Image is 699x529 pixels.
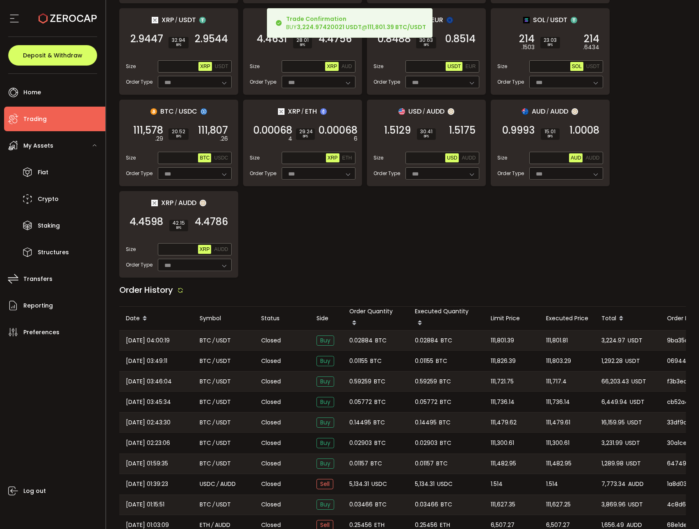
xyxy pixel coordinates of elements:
[162,15,174,25] span: XRP
[667,398,693,406] span: cb52a44d-efd7-4b9f-93b9-97b262b24457
[415,377,437,386] span: 0.59259
[491,418,517,427] span: 111,479.62
[419,43,433,48] i: BPS
[398,108,405,115] img: usd_portfolio.svg
[175,199,177,207] em: /
[216,479,219,489] em: /
[126,78,153,86] span: Order Type
[491,356,516,366] span: 111,826.39
[178,198,196,208] span: AUDD
[216,500,231,509] span: USDT
[342,64,352,69] span: AUD
[625,438,640,448] span: USDT
[297,23,362,31] b: 3,224.97420021 USDT
[628,336,642,345] span: USDT
[448,108,454,115] img: zuPXiwguUFiBOIQyqLOiXsnnNitlx7q4LCwEbLHADjIpTka+Lip0HH8D0VTrd02z+wEAAAAASUVORK5CYII=
[126,356,167,366] span: [DATE] 03:49:11
[569,153,583,162] button: AUD
[349,377,371,386] span: 0.59259
[374,377,385,386] span: BTC
[415,459,434,468] span: 0.01157
[130,218,163,226] span: 4.4598
[546,356,571,366] span: 111,803.29
[216,438,231,448] span: USDT
[384,126,411,135] span: 1.5129
[160,106,174,116] span: BTC
[172,43,185,48] i: BPS
[464,62,477,71] button: EUR
[572,64,582,69] span: SOL
[586,64,600,69] span: USDT
[216,336,231,345] span: USDT
[484,314,540,323] div: Limit Price
[212,459,215,468] em: /
[440,438,451,448] span: BTC
[126,154,136,162] span: Size
[316,499,334,510] span: Buy
[200,438,211,448] span: BTC
[126,500,164,509] span: [DATE] 01:15:51
[200,200,206,206] img: zuPXiwguUFiBOIQyqLOiXsnnNitlx7q4LCwEbLHADjIpTka+Lip0HH8D0VTrd02z+wEAAAAASUVORK5CYII=
[546,336,568,345] span: 111,801.81
[173,221,185,226] span: 42.15
[320,108,327,115] img: eth_portfolio.svg
[172,38,185,43] span: 32.94
[441,500,452,509] span: BTC
[585,62,601,71] button: USDT
[370,356,382,366] span: BTC
[349,459,368,468] span: 0.01157
[261,418,281,427] span: Closed
[373,154,383,162] span: Size
[175,16,178,24] em: /
[198,245,212,254] button: XRP
[126,479,168,489] span: [DATE] 01:39:23
[349,356,368,366] span: 0.01155
[198,126,228,135] span: 111,807
[220,135,228,143] em: .26
[584,153,601,162] button: AUDD
[546,459,571,468] span: 111,482.95
[150,108,157,115] img: btc_portfolio.svg
[261,459,281,468] span: Closed
[155,135,163,143] em: .29
[250,170,276,177] span: Order Type
[200,336,211,345] span: BTC
[200,108,207,115] img: usdc_portfolio.svg
[569,126,599,135] span: 1.0008
[415,336,438,345] span: 0.02884
[172,134,185,139] i: BPS
[601,356,623,366] span: 1,292.28
[250,63,260,70] span: Size
[133,126,163,135] span: 111,578
[342,155,352,161] span: ETH
[173,226,185,230] i: BPS
[497,63,507,70] span: Size
[250,154,260,162] span: Size
[151,200,158,206] img: xrp_portfolio.png
[200,397,211,407] span: BTC
[546,377,567,386] span: 111,717.4
[126,459,168,468] span: [DATE] 01:59:35
[571,17,577,23] img: usdt_portfolio.svg
[212,336,215,345] em: /
[415,356,433,366] span: 0.01155
[375,500,387,509] span: BTC
[261,500,281,509] span: Closed
[214,246,228,252] span: AUDD
[349,438,372,448] span: 0.02903
[172,129,185,134] span: 20.52
[544,129,556,134] span: 15.01
[367,23,426,31] b: 111,801.39 BTC/USDT
[584,35,599,43] span: 214
[216,356,231,366] span: USDT
[200,377,211,386] span: BTC
[316,376,334,387] span: Buy
[491,479,503,489] span: 1.514
[595,312,660,326] div: Total
[214,155,228,161] span: USDC
[415,397,437,407] span: 0.05772
[437,479,453,489] span: USDC
[193,314,255,323] div: Symbol
[195,35,228,43] span: 2.9544
[354,135,357,143] em: 6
